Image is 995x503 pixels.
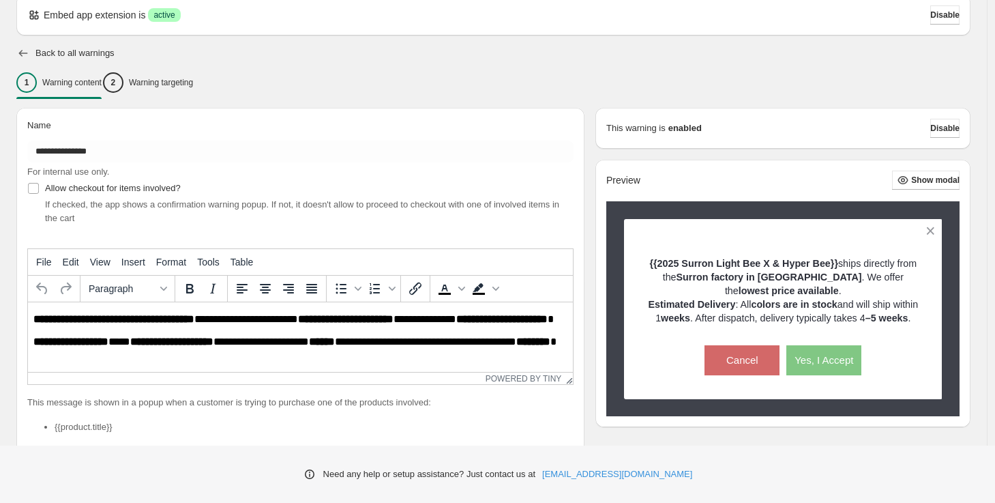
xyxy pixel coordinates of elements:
button: 1Warning content [16,68,102,97]
button: Justify [300,277,323,300]
p: This message is shown in a popup when a customer is trying to purchase one of the products involved: [27,396,574,409]
span: Allow checkout for items involved? [45,183,181,193]
p: Embed app extension is [44,8,145,22]
span: Edit [63,257,79,268]
span: active [153,10,175,20]
button: Italic [201,277,224,300]
button: Bold [178,277,201,300]
p: This warning is [606,121,666,135]
span: Show modal [911,175,960,186]
button: Redo [54,277,77,300]
div: 1 [16,72,37,93]
span: File [36,257,52,268]
span: Paragraph [89,283,155,294]
span: Format [156,257,186,268]
button: Align center [254,277,277,300]
button: Formats [83,277,172,300]
strong: colors are in stock [751,299,837,310]
a: [EMAIL_ADDRESS][DOMAIN_NAME] [542,468,692,481]
h2: Preview [606,175,640,186]
strong: enabled [668,121,702,135]
button: Undo [31,277,54,300]
li: {{product.title}} [55,420,574,434]
span: Disable [930,10,960,20]
button: Disable [930,5,960,25]
p: Warning targeting [129,77,193,88]
button: Cancel [704,345,779,375]
a: Powered by Tiny [486,374,562,384]
strong: Surron factory in [GEOGRAPHIC_DATA] [677,272,862,283]
strong: weeks [661,313,690,324]
span: Table [231,257,253,268]
button: Yes, I Accept [786,345,861,375]
strong: Estimated Delivery [648,299,735,310]
p: Warning content [42,77,102,88]
button: Disable [930,119,960,138]
span: View [90,257,110,268]
button: Show modal [892,171,960,190]
div: Resize [561,373,573,384]
button: Align left [231,277,254,300]
div: 2 [103,72,123,93]
button: Insert/edit link [404,277,427,300]
strong: {{2025 Surron Light Bee X & Hyper Bee}} [649,258,838,269]
span: Tools [197,257,220,268]
span: Disable [930,123,960,134]
span: . [839,285,842,296]
iframe: Rich Text Area [28,302,573,372]
div: Numbered list [363,277,398,300]
strong: lowest price available [739,285,839,296]
span: Insert [121,257,145,268]
div: Text color [433,277,467,300]
div: Bullet list [329,277,363,300]
strong: –5 weeks [865,313,908,324]
button: Align right [277,277,300,300]
span: Name [27,120,51,130]
div: Background color [467,277,501,300]
p: : All and will ship within 1 . After dispatch, delivery typically takes 4 . [648,298,919,325]
button: 2Warning targeting [103,68,193,97]
h2: Back to all warnings [35,48,115,59]
span: For internal use only. [27,167,109,177]
span: If checked, the app shows a confirmation warning popup. If not, it doesn't allow to proceed to ch... [45,199,559,223]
